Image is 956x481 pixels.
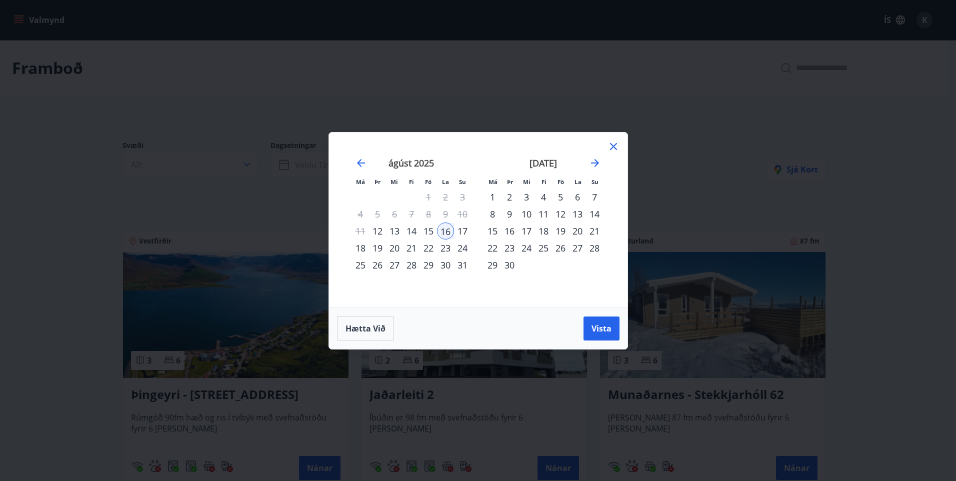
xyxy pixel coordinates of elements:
[518,222,535,239] div: 17
[501,256,518,273] div: 30
[541,178,546,185] small: Fi
[437,222,454,239] div: 16
[374,178,380,185] small: Þr
[425,178,431,185] small: Fö
[437,239,454,256] td: Choose laugardagur, 23. ágúst 2025 as your check-out date. It’s available.
[454,205,471,222] td: Not available. sunnudagur, 10. ágúst 2025
[454,256,471,273] td: Choose sunnudagur, 31. ágúst 2025 as your check-out date. It’s available.
[501,256,518,273] td: Choose þriðjudagur, 30. september 2025 as your check-out date. It’s available.
[535,205,552,222] td: Choose fimmtudagur, 11. september 2025 as your check-out date. It’s available.
[437,256,454,273] div: 30
[552,205,569,222] td: Choose föstudagur, 12. september 2025 as your check-out date. It’s available.
[569,188,586,205] div: 6
[355,157,367,169] div: Move backward to switch to the previous month.
[591,323,611,334] span: Vista
[557,178,564,185] small: Fö
[454,188,471,205] td: Not available. sunnudagur, 3. ágúst 2025
[403,222,420,239] td: Choose fimmtudagur, 14. ágúst 2025 as your check-out date. It’s available.
[341,144,615,295] div: Calendar
[454,222,471,239] div: 17
[420,239,437,256] div: 22
[501,222,518,239] td: Choose þriðjudagur, 16. september 2025 as your check-out date. It’s available.
[337,316,394,341] button: Hætta við
[454,222,471,239] td: Choose sunnudagur, 17. ágúst 2025 as your check-out date. It’s available.
[552,222,569,239] td: Choose föstudagur, 19. september 2025 as your check-out date. It’s available.
[420,222,437,239] td: Choose föstudagur, 15. ágúst 2025 as your check-out date. It’s available.
[484,205,501,222] td: Choose mánudagur, 8. september 2025 as your check-out date. It’s available.
[369,239,386,256] div: 19
[442,178,449,185] small: La
[552,239,569,256] div: 26
[420,256,437,273] div: 29
[369,222,386,239] div: 12
[518,239,535,256] div: 24
[352,256,369,273] div: 25
[352,222,369,239] td: Not available. mánudagur, 11. ágúst 2025
[352,205,369,222] td: Not available. mánudagur, 4. ágúst 2025
[437,188,454,205] td: Not available. laugardagur, 2. ágúst 2025
[403,205,420,222] td: Not available. fimmtudagur, 7. ágúst 2025
[437,222,454,239] td: Selected as start date. laugardagur, 16. ágúst 2025
[437,256,454,273] td: Choose laugardagur, 30. ágúst 2025 as your check-out date. It’s available.
[403,256,420,273] div: 28
[484,239,501,256] td: Choose mánudagur, 22. september 2025 as your check-out date. It’s available.
[484,256,501,273] td: Choose mánudagur, 29. september 2025 as your check-out date. It’s available.
[437,205,454,222] td: Not available. laugardagur, 9. ágúst 2025
[569,222,586,239] div: 20
[420,205,437,222] td: Not available. föstudagur, 8. ágúst 2025
[403,222,420,239] div: 14
[420,222,437,239] div: 15
[586,239,603,256] div: 28
[501,239,518,256] div: 23
[507,178,513,185] small: Þr
[420,256,437,273] td: Choose föstudagur, 29. ágúst 2025 as your check-out date. It’s available.
[518,222,535,239] td: Choose miðvikudagur, 17. september 2025 as your check-out date. It’s available.
[386,205,403,222] td: Not available. miðvikudagur, 6. ágúst 2025
[501,222,518,239] div: 16
[386,256,403,273] td: Choose miðvikudagur, 27. ágúst 2025 as your check-out date. It’s available.
[518,205,535,222] div: 10
[437,239,454,256] div: 23
[454,239,471,256] td: Choose sunnudagur, 24. ágúst 2025 as your check-out date. It’s available.
[552,205,569,222] div: 12
[535,239,552,256] td: Choose fimmtudagur, 25. september 2025 as your check-out date. It’s available.
[535,205,552,222] div: 11
[369,205,386,222] td: Not available. þriðjudagur, 5. ágúst 2025
[501,188,518,205] td: Choose þriðjudagur, 2. september 2025 as your check-out date. It’s available.
[586,188,603,205] td: Choose sunnudagur, 7. september 2025 as your check-out date. It’s available.
[484,222,501,239] div: 15
[420,239,437,256] td: Choose föstudagur, 22. ágúst 2025 as your check-out date. It’s available.
[369,222,386,239] td: Choose þriðjudagur, 12. ágúst 2025 as your check-out date. It’s available.
[409,178,414,185] small: Fi
[459,178,466,185] small: Su
[569,222,586,239] td: Choose laugardagur, 20. september 2025 as your check-out date. It’s available.
[386,239,403,256] div: 20
[386,222,403,239] td: Choose miðvikudagur, 13. ágúst 2025 as your check-out date. It’s available.
[535,188,552,205] div: 4
[569,205,586,222] td: Choose laugardagur, 13. september 2025 as your check-out date. It’s available.
[529,157,557,169] strong: [DATE]
[569,239,586,256] div: 27
[403,239,420,256] div: 21
[403,256,420,273] td: Choose fimmtudagur, 28. ágúst 2025 as your check-out date. It’s available.
[369,256,386,273] div: 26
[484,239,501,256] div: 22
[501,239,518,256] td: Choose þriðjudagur, 23. september 2025 as your check-out date. It’s available.
[591,178,598,185] small: Su
[552,239,569,256] td: Choose föstudagur, 26. september 2025 as your check-out date. It’s available.
[488,178,497,185] small: Má
[501,205,518,222] div: 9
[420,188,437,205] td: Not available. föstudagur, 1. ágúst 2025
[484,256,501,273] div: 29
[569,188,586,205] td: Choose laugardagur, 6. september 2025 as your check-out date. It’s available.
[386,239,403,256] td: Choose miðvikudagur, 20. ágúst 2025 as your check-out date. It’s available.
[586,222,603,239] td: Choose sunnudagur, 21. september 2025 as your check-out date. It’s available.
[356,178,365,185] small: Má
[518,188,535,205] div: 3
[535,222,552,239] td: Choose fimmtudagur, 18. september 2025 as your check-out date. It’s available.
[586,239,603,256] td: Choose sunnudagur, 28. september 2025 as your check-out date. It’s available.
[352,256,369,273] td: Choose mánudagur, 25. ágúst 2025 as your check-out date. It’s available.
[484,188,501,205] td: Choose mánudagur, 1. september 2025 as your check-out date. It’s available.
[454,256,471,273] div: 31
[484,188,501,205] div: 1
